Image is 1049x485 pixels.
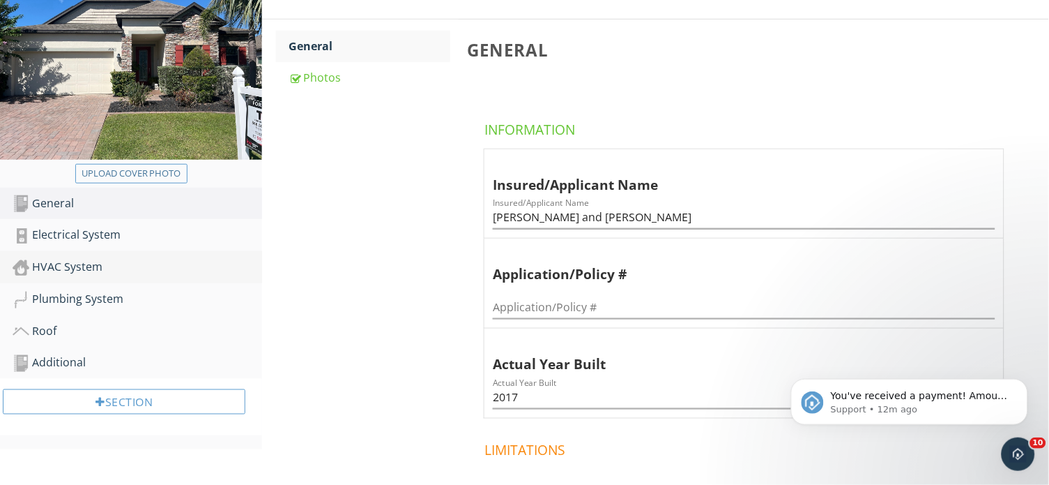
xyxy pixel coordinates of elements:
div: Section [3,389,245,415]
div: Upload cover photo [82,167,181,181]
h4: Information [484,115,1009,139]
div: Photos [289,69,450,86]
div: Roof [13,322,262,341]
div: HVAC System [13,258,262,276]
h4: Limitations [484,436,1009,460]
div: General [13,195,262,213]
button: Upload cover photo [75,164,187,184]
div: General [289,38,450,54]
div: Actual Year Built [493,334,970,375]
input: Application/Policy # [493,296,995,319]
div: Electrical System [13,226,262,244]
input: Insured/Applicant Name [493,206,995,229]
div: Plumbing System [13,290,262,308]
iframe: Intercom notifications message [770,350,1049,447]
iframe: Intercom live chat [1002,438,1035,471]
input: Actual Year Built [493,386,995,409]
div: Insured/Applicant Name [493,155,970,195]
div: Application/Policy # [493,244,970,285]
div: Additional [13,354,262,372]
h3: General [467,40,1027,59]
span: 10 [1030,438,1046,449]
